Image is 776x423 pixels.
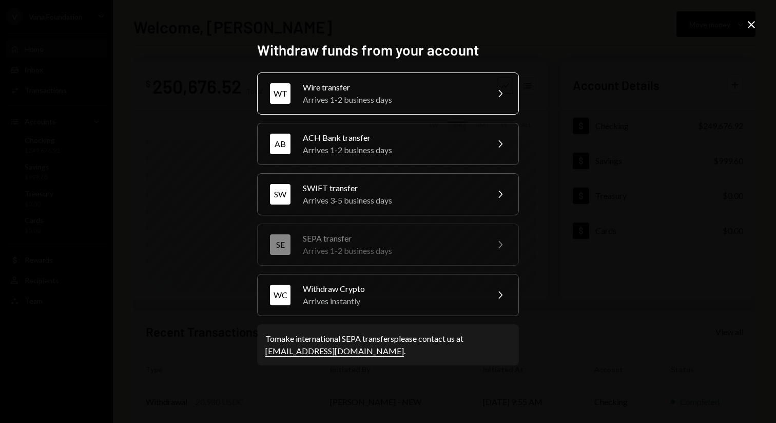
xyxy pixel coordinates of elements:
div: Arrives instantly [303,295,481,307]
div: WT [270,83,290,104]
div: SEPA transfer [303,232,481,245]
div: Arrives 1-2 business days [303,245,481,257]
div: SE [270,234,290,255]
div: Wire transfer [303,81,481,94]
div: WC [270,285,290,305]
a: [EMAIL_ADDRESS][DOMAIN_NAME] [265,346,404,357]
div: Arrives 1-2 business days [303,144,481,156]
div: SW [270,184,290,205]
div: To make international SEPA transfers please contact us at . [265,333,511,357]
button: ABACH Bank transferArrives 1-2 business days [257,123,519,165]
button: SWSWIFT transferArrives 3-5 business days [257,173,519,215]
button: WTWire transferArrives 1-2 business days [257,72,519,115]
div: ACH Bank transfer [303,132,481,144]
div: AB [270,134,290,154]
div: Withdraw Crypto [303,283,481,295]
div: Arrives 3-5 business days [303,194,481,207]
h2: Withdraw funds from your account [257,40,519,60]
button: WCWithdraw CryptoArrives instantly [257,274,519,316]
div: Arrives 1-2 business days [303,94,481,106]
button: SESEPA transferArrives 1-2 business days [257,224,519,266]
div: SWIFT transfer [303,182,481,194]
